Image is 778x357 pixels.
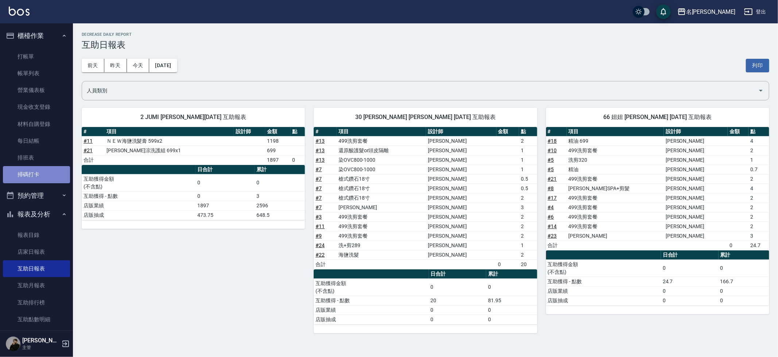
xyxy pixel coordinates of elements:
td: 1 [519,146,537,155]
td: 0 [661,296,719,305]
th: 設計師 [664,127,728,137]
a: 互助點數明細 [3,311,70,328]
td: 2 [748,212,769,222]
td: 1897 [196,201,255,210]
th: 項目 [337,127,426,137]
a: #3 [316,214,322,220]
th: 金額 [496,127,519,137]
button: 今天 [127,59,150,72]
td: [PERSON_NAME] [426,231,496,241]
td: [PERSON_NAME] [426,203,496,212]
td: 店販抽成 [314,315,429,324]
td: [PERSON_NAME] [426,146,496,155]
th: 設計師 [426,127,496,137]
table: a dense table [546,127,769,250]
th: 項目 [105,127,234,137]
td: [PERSON_NAME]涼洗護組 699x1 [105,146,234,155]
td: [PERSON_NAME] [337,203,426,212]
a: #11 [316,223,325,229]
button: 登出 [741,5,769,19]
a: #23 [548,233,557,239]
td: 合計 [82,155,105,165]
td: 染OVC800-1000 [337,155,426,165]
button: save [656,4,671,19]
td: 499洗剪套餐 [337,222,426,231]
td: 499洗剪套餐 [567,146,664,155]
a: #10 [548,147,557,153]
a: 現金收支登錄 [3,99,70,115]
td: 1 [519,155,537,165]
button: 預約管理 [3,186,70,205]
th: 累計 [719,250,769,260]
a: #9 [316,233,322,239]
a: #8 [548,185,554,191]
a: 互助日報表 [3,260,70,277]
a: #7 [316,176,322,182]
td: [PERSON_NAME] [664,184,728,193]
td: [PERSON_NAME] [567,231,664,241]
td: 20 [429,296,487,305]
td: 2 [519,250,537,260]
td: 473.75 [196,210,255,220]
a: 帳單列表 [3,65,70,82]
td: 互助獲得 - 點數 [314,296,429,305]
td: 648.5 [255,210,305,220]
td: 0.5 [519,174,537,184]
td: [PERSON_NAME]SPA+剪髮 [567,184,664,193]
td: [PERSON_NAME] [426,250,496,260]
td: 店販抽成 [82,210,196,220]
td: 3 [255,191,305,201]
td: [PERSON_NAME] [426,212,496,222]
td: [PERSON_NAME] [426,155,496,165]
table: a dense table [314,269,537,325]
td: 1198 [265,136,290,146]
td: 槍式鑽石18寸 [337,193,426,203]
td: 店販業績 [82,201,196,210]
td: [PERSON_NAME] [664,212,728,222]
td: [PERSON_NAME] [426,174,496,184]
td: 24.7 [748,241,769,250]
a: #17 [548,195,557,201]
td: 0 [429,279,487,296]
a: #7 [316,166,322,172]
td: 槍式鑽石18寸 [337,174,426,184]
td: 2 [519,212,537,222]
td: 499洗剪套餐 [567,203,664,212]
td: 2 [748,174,769,184]
td: 店販業績 [546,286,661,296]
th: 點 [519,127,537,137]
td: 2 [748,203,769,212]
h3: 互助日報表 [82,40,769,50]
td: 0 [486,305,537,315]
td: 0.7 [748,165,769,174]
td: 2 [519,231,537,241]
td: 0 [429,315,487,324]
td: [PERSON_NAME] [664,193,728,203]
th: # [546,127,567,137]
button: 前天 [82,59,104,72]
td: 24.7 [661,277,719,286]
td: 499洗剪套餐 [567,222,664,231]
table: a dense table [546,250,769,306]
td: 499洗剪套餐 [337,136,426,146]
span: 2 JUMI [PERSON_NAME][DATE] 互助報表 [90,114,296,121]
th: 日合計 [429,269,487,279]
td: 2 [519,136,537,146]
th: 金額 [728,127,748,137]
a: #4 [548,204,554,210]
td: 0 [496,260,519,269]
td: 精油 [567,165,664,174]
td: 499洗剪套餐 [337,231,426,241]
a: #22 [316,252,325,258]
button: 名[PERSON_NAME] [674,4,738,19]
th: # [82,127,105,137]
td: 0 [719,296,769,305]
th: 點 [748,127,769,137]
a: 互助業績報表 [3,328,70,345]
td: 0 [196,191,255,201]
a: #7 [316,195,322,201]
span: 66 妞妞 [PERSON_NAME] [DATE] 互助報表 [555,114,760,121]
div: 名[PERSON_NAME] [686,7,735,16]
td: 1 [519,165,537,174]
td: 店販抽成 [546,296,661,305]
